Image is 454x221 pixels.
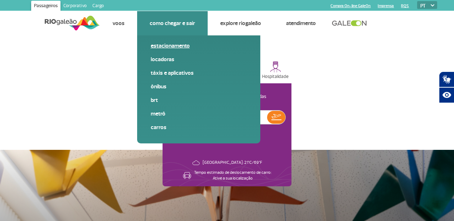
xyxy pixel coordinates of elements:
p: [GEOGRAPHIC_DATA]: 21°C/69°F [203,160,262,166]
a: Táxis e aplicativos [151,69,247,77]
button: Abrir tradutor de língua de sinais. [439,72,454,87]
a: Metrô [151,110,247,118]
a: Locadoras [151,55,247,63]
img: hospitality.svg [270,61,281,72]
p: Hospitalidade [262,74,289,79]
p: Tempo estimado de deslocamento de carro: Ative a sua localização [194,170,271,181]
div: Plugin de acessibilidade da Hand Talk. [439,72,454,103]
button: Abrir recursos assistivos. [439,87,454,103]
a: Carros [151,123,247,131]
a: Estacionamento [151,42,247,50]
a: Explore RIOgaleão [220,20,261,27]
a: Imprensa [378,4,394,8]
a: Atendimento [286,20,316,27]
a: Ônibus [151,83,247,90]
a: Como chegar e sair [150,20,195,27]
a: Cargo [90,1,107,12]
a: BRT [151,96,247,104]
a: Compra On-line GaleOn [330,4,371,8]
a: Voos [112,20,125,27]
a: Passageiros [31,1,61,12]
button: Hospitalidade [259,58,291,83]
a: RQS [401,4,409,8]
a: Corporativo [61,1,90,12]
